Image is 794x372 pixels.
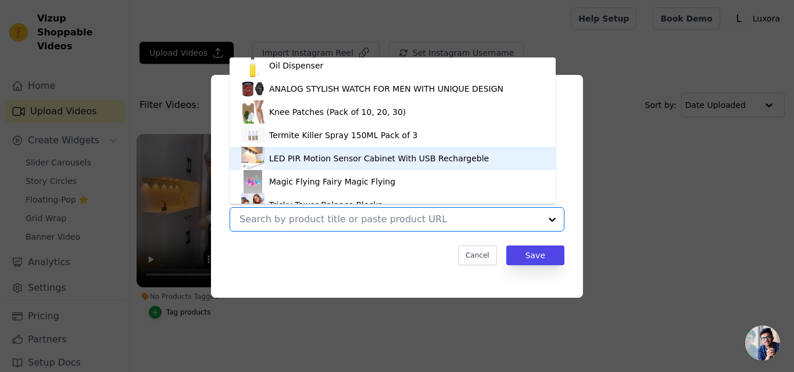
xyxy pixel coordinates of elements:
div: Magic Flying Fairy Magic Flying [269,176,395,187]
img: product thumbnail [241,77,264,100]
img: product thumbnail [241,54,264,77]
div: LED PIR Motion Sensor Cabinet With USB Rechargeble [269,153,489,164]
img: product thumbnail [241,147,264,170]
button: Save [506,245,564,265]
input: Search by product title or paste product URL [239,214,541,225]
div: Open chat [745,326,780,360]
div: Knee Patches (Pack of 10, 20, 30) [269,106,406,118]
div: Termite Killer Spray 150ML Pack of 3 [269,129,417,141]
img: product thumbnail [241,170,264,193]
img: product thumbnail [241,124,264,147]
div: ANALOG STYLISH WATCH FOR MEN WITH UNIQUE DESIGN [269,83,503,95]
div: Tricky Tower Balance Blocks [269,199,382,211]
button: Cancel [458,245,497,265]
div: Oil Dispenser [269,60,323,71]
img: product thumbnail [241,193,264,216]
img: product thumbnail [241,100,264,124]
